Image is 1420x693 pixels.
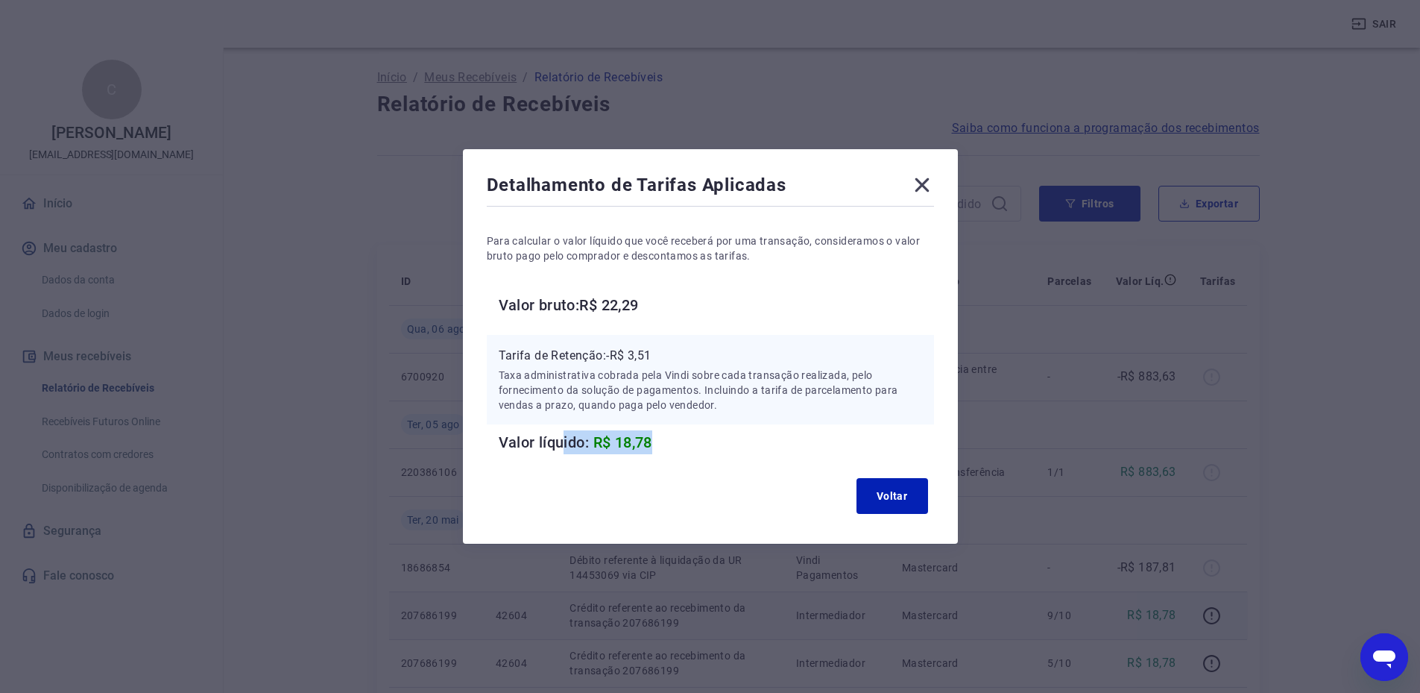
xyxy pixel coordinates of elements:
h6: Valor bruto: R$ 22,29 [499,293,934,317]
p: Tarifa de Retenção: -R$ 3,51 [499,347,922,365]
h6: Valor líquido: [499,430,934,454]
p: Taxa administrativa cobrada pela Vindi sobre cada transação realizada, pelo fornecimento da soluç... [499,368,922,413]
p: Para calcular o valor líquido que você receberá por uma transação, consideramos o valor bruto pag... [487,233,934,263]
span: R$ 18,78 [593,433,652,451]
iframe: Botão para abrir a janela de mensagens [1360,633,1408,681]
div: Detalhamento de Tarifas Aplicadas [487,173,934,203]
button: Voltar [856,478,928,514]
